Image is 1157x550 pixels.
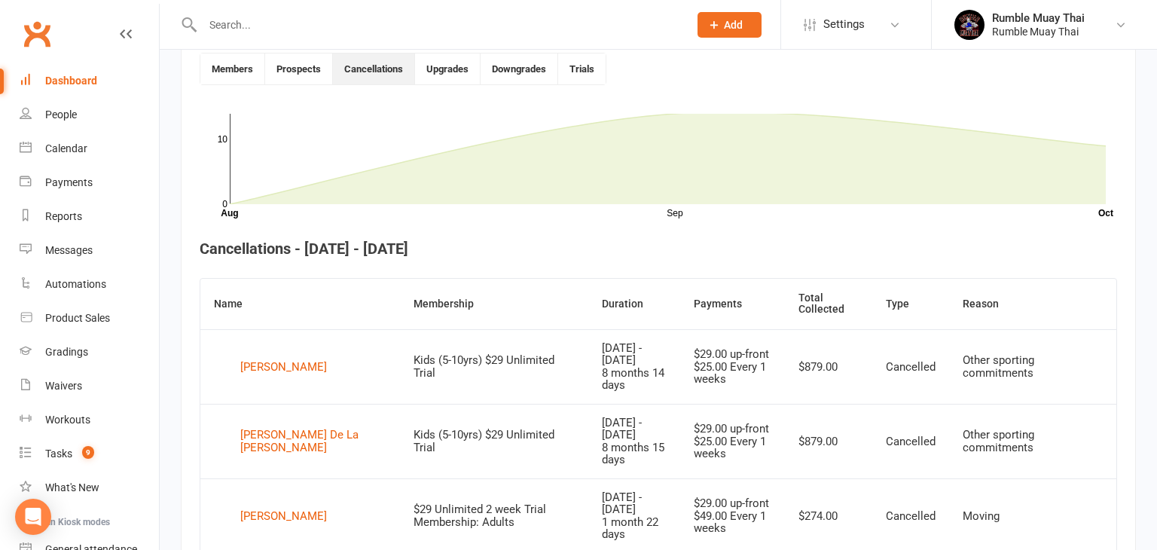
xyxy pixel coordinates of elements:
div: What's New [45,481,99,493]
div: People [45,108,77,121]
a: Calendar [20,132,159,166]
th: Payments [680,279,785,329]
a: Product Sales [20,301,159,335]
a: Clubworx [18,15,56,53]
div: $29.00 up-front [694,348,771,361]
button: Prospects [265,53,333,84]
td: Other sporting commitments [949,329,1116,404]
div: Workouts [45,414,90,426]
button: Trials [558,53,606,84]
th: Membership [400,279,588,329]
td: Cancelled [872,329,949,404]
img: thumb_image1688088946.png [954,10,985,40]
div: Rumble Muay Thai [992,11,1085,25]
a: Workouts [20,403,159,437]
input: Search... [198,14,678,35]
td: Kids (5-10yrs) $29 Unlimited Trial [400,404,588,478]
a: What's New [20,471,159,505]
td: Other sporting commitments [949,404,1116,478]
a: Gradings [20,335,159,369]
div: Dashboard [45,75,97,87]
div: 1 month 22 days [602,516,667,541]
td: [DATE] - [DATE] [588,329,680,404]
div: Product Sales [45,312,110,324]
div: Automations [45,278,106,290]
a: People [20,98,159,132]
button: Add [698,12,762,38]
div: Calendar [45,142,87,154]
button: Members [200,53,265,84]
th: Reason [949,279,1116,329]
span: Settings [823,8,865,41]
div: Reports [45,210,82,222]
a: Automations [20,267,159,301]
th: Total Collected [785,279,872,329]
div: $29.00 up-front [694,497,771,510]
div: Waivers [45,380,82,392]
div: $29.00 up-front [694,423,771,435]
a: [PERSON_NAME] [214,356,386,378]
a: Messages [20,234,159,267]
button: Cancellations [333,53,415,84]
a: [PERSON_NAME] De La [PERSON_NAME] [214,429,386,454]
div: [PERSON_NAME] [240,356,327,378]
div: Payments [45,176,93,188]
div: Gradings [45,346,88,358]
div: Tasks [45,448,72,460]
div: $25.00 Every 1 weeks [694,361,771,386]
div: Messages [45,244,93,256]
th: Name [200,279,400,329]
a: Tasks 9 [20,437,159,471]
th: Duration [588,279,680,329]
td: Kids (5-10yrs) $29 Unlimited Trial [400,329,588,404]
a: [PERSON_NAME] [214,505,386,527]
div: $49.00 Every 1 weeks [694,510,771,535]
span: Add [724,19,743,31]
div: $25.00 Every 1 weeks [694,435,771,460]
td: [DATE] - [DATE] [588,404,680,478]
div: Open Intercom Messenger [15,499,51,535]
a: Dashboard [20,64,159,98]
a: Waivers [20,369,159,403]
button: Upgrades [415,53,481,84]
span: 9 [82,446,94,459]
td: Cancelled [872,404,949,478]
div: [PERSON_NAME] De La [PERSON_NAME] [240,429,386,454]
div: [PERSON_NAME] [240,505,327,527]
button: Downgrades [481,53,558,84]
th: Type [872,279,949,329]
div: 8 months 15 days [602,442,667,466]
div: 8 months 14 days [602,367,667,392]
td: $879.00 [785,329,872,404]
a: Reports [20,200,159,234]
td: $879.00 [785,404,872,478]
h4: Cancellations - [DATE] - [DATE] [200,240,1117,257]
a: Payments [20,166,159,200]
div: Rumble Muay Thai [992,25,1085,38]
